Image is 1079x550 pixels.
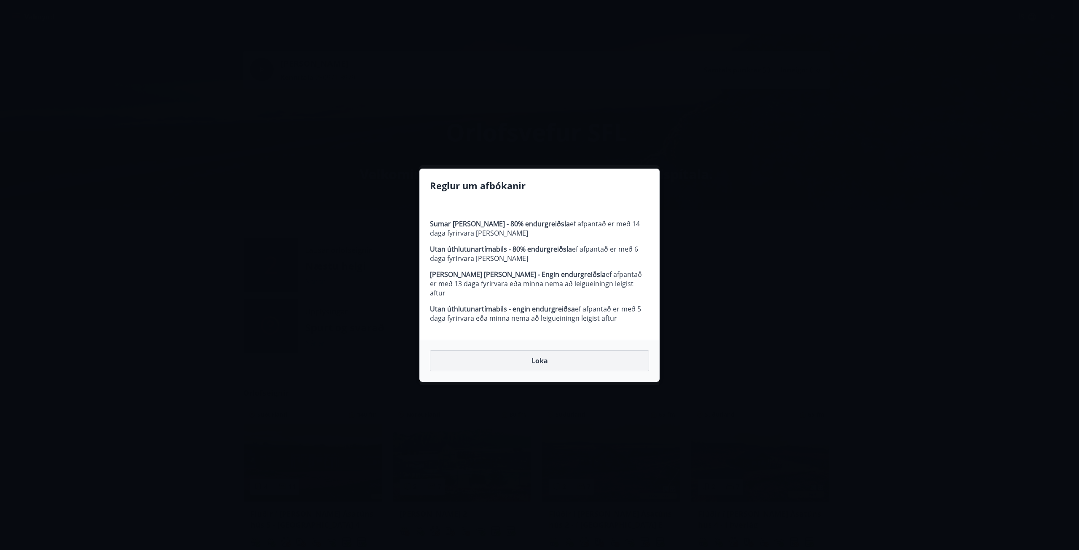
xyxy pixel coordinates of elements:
button: Loka [430,350,649,371]
strong: Utan úthlutunartímabils - 80% endurgreiðsla [430,244,572,254]
p: ef afpantað er með 6 daga fyrirvara [PERSON_NAME] [430,244,649,263]
p: ef afpantað er með 5 daga fyrirvara eða minna nema að leigueiningn leigist aftur [430,304,649,323]
h4: Reglur um afbókanir [430,179,649,192]
strong: Sumar [PERSON_NAME] - 80% endurgreiðsla [430,219,570,228]
p: ef afpantað er með 14 daga fyrirvara [PERSON_NAME] [430,219,649,238]
strong: [PERSON_NAME] [PERSON_NAME] - Engin endurgreiðsla [430,270,606,279]
p: ef afpantað er með 13 daga fyrirvara eða minna nema að leigueiningn leigist aftur [430,270,649,298]
strong: Utan úthlutunartímabils - engin endurgreiðsa [430,304,575,314]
